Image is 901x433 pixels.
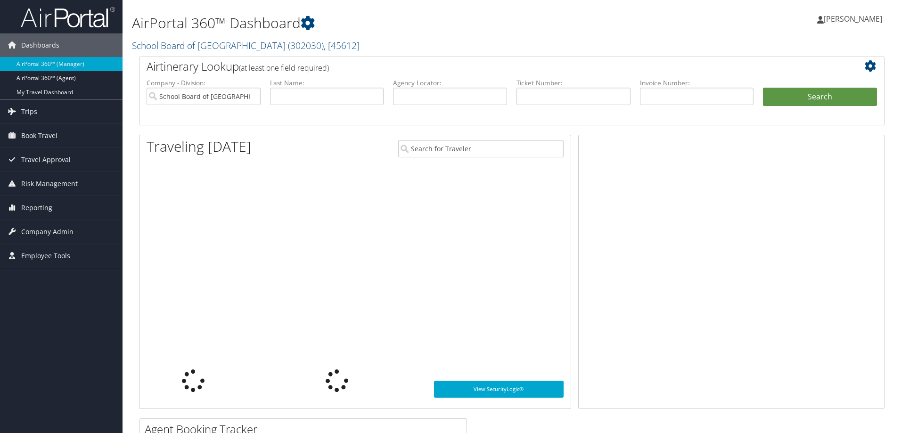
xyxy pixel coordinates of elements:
[147,137,251,156] h1: Traveling [DATE]
[763,88,877,106] button: Search
[434,381,564,398] a: View SecurityLogic®
[516,78,631,88] label: Ticket Number:
[21,196,52,220] span: Reporting
[288,39,324,52] span: ( 302030 )
[21,244,70,268] span: Employee Tools
[21,148,71,172] span: Travel Approval
[21,124,57,147] span: Book Travel
[817,5,892,33] a: [PERSON_NAME]
[270,78,384,88] label: Last Name:
[132,13,639,33] h1: AirPortal 360™ Dashboard
[824,14,882,24] span: [PERSON_NAME]
[132,39,360,52] a: School Board of [GEOGRAPHIC_DATA]
[21,220,74,244] span: Company Admin
[21,6,115,28] img: airportal-logo.png
[21,100,37,123] span: Trips
[147,78,261,88] label: Company - Division:
[147,58,815,74] h2: Airtinerary Lookup
[398,140,564,157] input: Search for Traveler
[21,172,78,196] span: Risk Management
[324,39,360,52] span: , [ 45612 ]
[21,33,59,57] span: Dashboards
[393,78,507,88] label: Agency Locator:
[640,78,754,88] label: Invoice Number:
[239,63,329,73] span: (at least one field required)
